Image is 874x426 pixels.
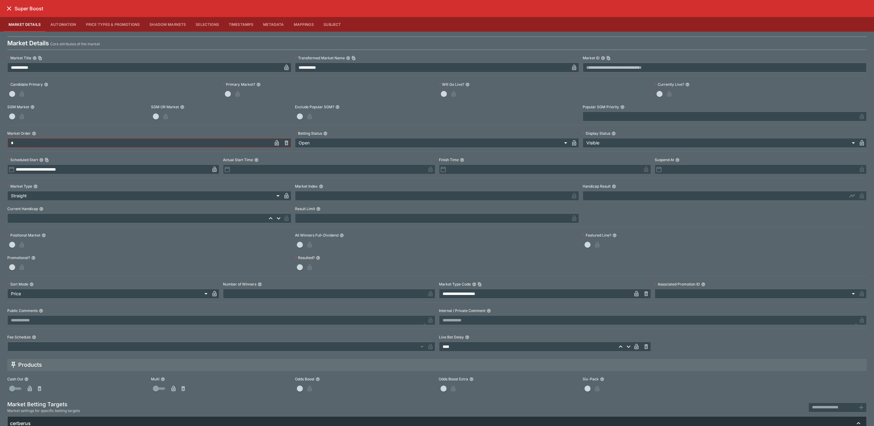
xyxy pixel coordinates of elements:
button: Shadow Markets [145,17,191,32]
button: Candidate Primary [44,82,48,87]
button: Market Details [4,17,46,32]
p: Current Handicap [7,206,38,211]
button: Promotional? [31,256,36,260]
button: Positional Market [42,233,46,237]
p: Associated Promotion ID [655,282,700,287]
button: Scheduled StartCopy To Clipboard [39,158,43,162]
p: Positional Market [7,233,40,238]
button: Sort Mode [29,282,34,286]
p: SGM Market [7,104,29,109]
button: Odds Boost Extra [469,377,474,381]
p: Internal / Private Comment [439,308,485,313]
button: Will Go Live? [465,82,470,87]
button: Price Types & Promotions [81,17,145,32]
button: Featured Line? [612,233,617,237]
button: Market Order [32,131,36,136]
p: Market ID [583,55,600,61]
p: Core attributes of the market [50,41,100,47]
div: Open [295,138,569,148]
button: Exclude Popular SGM? [335,105,340,109]
button: Public Comments [39,309,43,313]
p: Odds Boost [295,376,314,382]
h4: Market Details [7,39,49,47]
button: Cash Out [24,377,29,381]
button: Multi [161,377,165,381]
span: Market settings for specific betting targets [7,408,80,414]
p: Suspend At [655,157,674,162]
h5: Market Betting Targets [7,401,80,408]
p: Market Title [7,55,31,61]
p: Odds Boost Extra [439,376,468,382]
button: Copy To Clipboard [478,282,482,286]
button: Primary Market? [256,82,261,87]
button: Result Limit [316,207,320,211]
button: Betting Status [323,131,327,136]
div: Visible [583,138,857,148]
button: Selections [191,17,224,32]
p: Multi [151,376,159,382]
p: Market Index [295,184,318,189]
p: Actual Start Time [223,157,253,162]
button: Market Type [33,184,38,189]
button: Subject [319,17,346,32]
button: Mappings [289,17,319,32]
p: Popular SGM Priority [583,104,619,109]
p: Featured Line? [583,233,611,238]
p: Candidate Primary [7,82,43,87]
p: Promotional? [7,255,30,260]
button: Market TitleCopy To Clipboard [33,56,37,60]
button: Resulted? [316,256,320,260]
button: Metadata [258,17,289,32]
p: Resulted? [295,255,315,260]
p: Market Type Code [439,282,471,287]
button: Associated Promotion ID [701,282,705,286]
p: Currently Live? [655,82,684,87]
button: Currently Live? [685,82,690,87]
button: Odds Boost [316,377,320,381]
p: Market Type [7,184,32,189]
button: Copy To Clipboard [606,56,611,60]
button: Copy To Clipboard [45,158,49,162]
p: SGM OR Market [151,104,179,109]
button: Handicap Result [612,184,616,189]
p: Live Bet Delay [439,334,464,340]
p: Will Go Live? [439,82,464,87]
p: All Winners Full-Dividend [295,233,338,238]
button: Live Bet Delay [465,335,469,339]
p: Sort Mode [7,282,28,287]
p: Exclude Popular SGM? [295,104,334,109]
button: Actual Start Time [254,158,259,162]
button: Number of Winners [258,282,262,286]
p: Primary Market? [223,82,255,87]
p: Fee Schedule [7,334,31,340]
h6: Super Boost [15,5,43,12]
button: SGM OR Market [180,105,184,109]
p: Transformed Market Name [295,55,345,61]
div: Straight [7,191,282,201]
p: Display Status [583,131,610,136]
div: Price [7,289,210,299]
p: Number of Winners [223,282,256,287]
button: Fee Schedule [32,335,36,339]
button: Popular SGM Priority [620,105,625,109]
button: All Winners Full-Dividend [340,233,344,237]
button: Copy To Clipboard [351,56,356,60]
button: close [4,3,15,14]
h5: Products [18,361,42,368]
button: Market Type CodeCopy To Clipboard [472,282,476,286]
button: Market IDCopy To Clipboard [601,56,605,60]
button: Timestamps [224,17,259,32]
button: SGM Market [30,105,35,109]
p: Handicap Result [583,184,611,189]
button: Suspend At [675,158,680,162]
p: Cash Out [7,376,23,382]
p: Betting Status [295,131,322,136]
button: Display Status [612,131,616,136]
button: Internal / Private Comment [487,309,491,313]
button: Market Index [319,184,323,189]
button: Copy To Clipboard [38,56,42,60]
button: Automation [46,17,81,32]
button: Finish Time [460,158,464,162]
p: Finish Time [439,157,459,162]
button: Current Handicap [39,207,43,211]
